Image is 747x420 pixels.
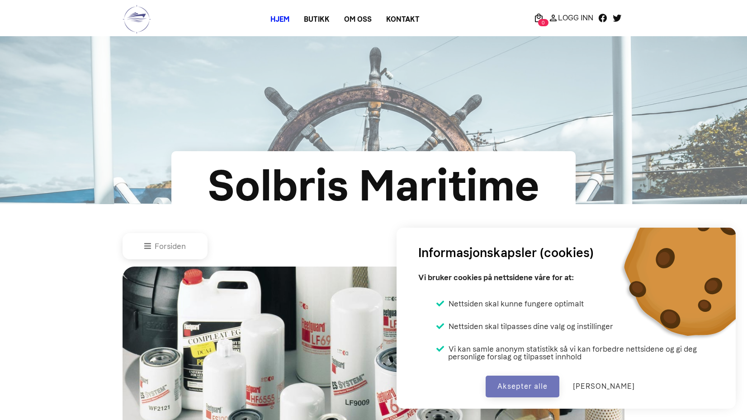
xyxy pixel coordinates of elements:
[418,243,594,262] h3: Informasjonskapsler (cookies)
[418,270,574,285] p: Vi bruker cookies på nettsidene våre for at:
[436,300,584,308] li: Nettsiden skal kunne fungere optimalt
[531,12,546,23] a: 0
[436,322,613,330] li: Nettsiden skal tilpasses dine valg og instillinger
[379,11,427,28] a: Kontakt
[486,376,559,397] button: Aksepter alle
[561,376,647,397] button: [PERSON_NAME]
[546,12,596,23] a: Logg Inn
[297,11,337,28] a: Butikk
[144,242,186,251] a: Forsiden
[123,5,151,34] img: logo
[538,19,548,26] span: 0
[263,11,297,28] a: Hjem
[123,233,624,259] nav: breadcrumb
[337,11,379,28] a: Om oss
[436,345,714,361] li: Vi kan samle anonym statistikk så vi kan forbedre nettsidene og gi deg personlige forslag og tilp...
[201,153,546,219] div: Solbris Maritime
